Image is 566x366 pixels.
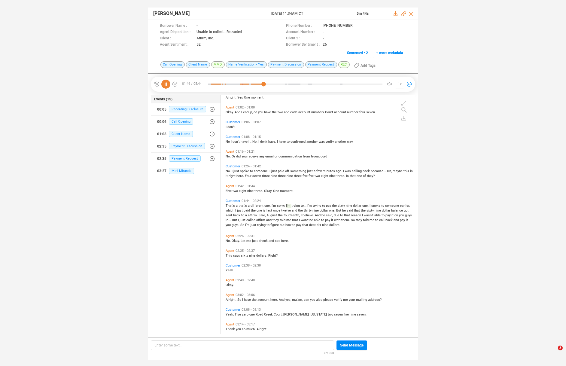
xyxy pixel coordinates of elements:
span: No. [226,169,232,173]
span: have [279,140,287,144]
span: pay [325,218,331,222]
span: just [307,169,314,173]
span: I'm [286,204,291,208]
span: one [257,209,263,212]
span: me [286,218,292,222]
span: Recording Disclosure [169,106,206,112]
span: fourteenth, [284,213,301,217]
span: can [304,298,310,302]
span: I [231,140,233,144]
span: figure [270,223,280,227]
span: Right? [268,254,278,258]
span: balance [391,209,404,212]
span: But [232,218,238,222]
span: and [266,218,272,222]
span: to [382,213,385,217]
span: it [406,218,408,222]
span: 1x [398,79,402,89]
span: Mini Miranda [169,168,194,174]
span: Yes [237,96,244,99]
span: calling [352,169,363,173]
span: that [350,174,357,178]
span: here. [236,174,245,178]
span: you [310,298,316,302]
span: I'm [245,223,251,227]
span: I [258,140,260,144]
span: account [298,110,311,114]
span: spoke [240,169,250,173]
span: have [244,298,252,302]
span: I'm [272,204,277,208]
span: to [241,213,245,217]
span: just [240,218,246,222]
span: paid [278,169,285,173]
span: guys. [232,223,240,227]
span: nine [249,254,256,258]
span: to [340,213,344,217]
span: and [269,239,275,243]
span: be [309,218,314,222]
span: affirm. [248,213,259,217]
span: and [292,209,298,212]
span: it [391,213,394,217]
span: No. [226,239,232,243]
span: how [285,223,292,227]
button: 03:27Mini Miranda [151,165,221,177]
span: five [309,174,315,178]
button: + more metadata [373,48,406,58]
span: I [242,298,244,302]
span: is [263,209,266,212]
span: moment. [251,96,264,99]
span: I [226,125,227,129]
span: he [342,209,347,212]
span: which [226,209,235,212]
span: to [321,218,325,222]
span: maybe [393,169,403,173]
span: August [266,213,278,217]
span: one [249,313,256,316]
span: I [277,140,279,144]
span: something [290,169,307,173]
span: different [251,204,264,208]
span: Okay. [232,239,241,243]
span: that's [239,204,248,208]
span: believe. [303,213,315,217]
span: off [285,169,290,173]
span: account [334,110,347,114]
span: have. [268,140,277,144]
span: That's [226,204,236,208]
span: the [298,209,304,212]
span: me [343,298,349,302]
span: account [257,298,270,302]
span: from [303,154,311,158]
span: I [343,169,345,173]
span: So [237,298,242,302]
span: way. [347,140,353,144]
span: won't [301,218,309,222]
span: just [252,239,259,243]
button: 00:06Call Opening [151,116,221,128]
span: also [316,298,323,302]
span: I'm [307,204,313,208]
span: six [317,223,322,227]
span: Add Tags [361,61,376,70]
span: back [363,169,371,173]
span: I [362,213,364,217]
span: nine [271,174,278,178]
span: two [233,189,239,193]
span: pay [326,204,332,208]
div: grid [224,96,415,334]
button: 02:35Payment Discussion [151,140,221,152]
span: because... [371,169,387,173]
span: that [354,209,361,212]
span: No [226,140,231,144]
button: 1x [395,80,404,88]
span: nine [346,204,353,208]
span: number? [311,110,325,114]
span: here. [281,239,289,243]
span: check [259,239,269,243]
span: have [264,110,272,114]
span: see [275,239,281,243]
span: seven [252,174,262,178]
span: dollar [320,209,329,212]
